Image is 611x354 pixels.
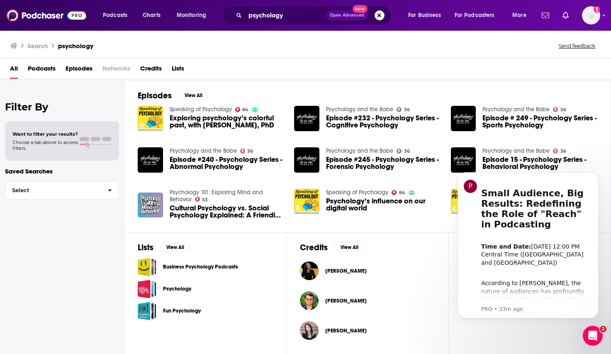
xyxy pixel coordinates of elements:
[12,139,78,151] span: Choose a tab above to access filters.
[163,306,201,315] a: Fun Psychology
[27,42,48,50] h3: Search
[138,258,156,276] span: Business Psychology Podcasts
[163,284,191,293] a: Psychology
[445,165,611,323] iframe: Intercom notifications message
[582,6,600,24] img: User Profile
[138,280,156,298] a: Psychology
[397,149,410,154] a: 36
[451,106,476,131] img: Episode # 249 - Psychology Series - Sports Psychology
[325,298,367,304] a: Robert Kurzban
[506,9,537,22] button: open menu
[482,156,597,170] a: Episode 15 - Psychology Series - Behavioral Psychology
[5,167,119,175] p: Saved Searches
[138,106,163,131] img: Exploring psychology’s colorful past, with Dr. Cathy Faye, PhD
[325,298,367,304] span: [PERSON_NAME]
[482,115,597,129] span: Episode # 249 - Psychology Series - Sports Psychology
[449,9,506,22] button: open menu
[172,62,184,79] span: Lists
[245,9,326,22] input: Search podcasts, credits, & more...
[102,62,130,79] span: Networks
[325,268,367,274] span: [PERSON_NAME]
[556,42,598,49] button: Send feedback
[300,291,319,310] a: Robert Kurzban
[138,90,208,101] a: EpisodesView All
[326,147,393,154] a: Psychology and the Babe
[137,9,166,22] a: Charts
[170,205,285,219] a: Cultural Psychology vs. Social Psychology Explained: A Friendly Intro to Psychology Talk
[334,242,364,252] button: View All
[326,115,441,129] a: Episode #232 - Psychology Series - Cognitive Psychology
[170,106,232,113] a: Speaking of Psychology
[230,6,399,25] div: Search podcasts, credits, & more...
[97,9,138,22] button: open menu
[582,6,600,24] button: Show profile menu
[195,197,208,202] a: 53
[392,190,405,195] a: 84
[326,156,441,170] span: Episode #245 - Psychology Series - Forensic Psychology
[171,9,217,22] button: open menu
[300,242,364,253] a: CreditsView All
[325,327,367,334] a: Janet Tomiyama
[582,6,600,24] span: Logged in as htibbitts
[300,288,435,314] button: Robert KurzbanRobert Kurzban
[28,62,56,79] span: Podcasts
[138,193,163,218] img: Cultural Psychology vs. Social Psychology Explained: A Friendly Intro to Psychology Talk
[138,90,172,101] h2: Episodes
[559,8,572,22] a: Show notifications dropdown
[138,242,153,253] h2: Lists
[170,115,285,129] a: Exploring psychology’s colorful past, with Dr. Cathy Faye, PhD
[300,242,328,253] h2: Credits
[143,10,161,21] span: Charts
[170,189,263,203] a: Psychology 101: Exploring Mind and Behavior
[583,326,603,346] iframe: Intercom live chat
[404,108,410,112] span: 36
[294,147,319,173] img: Episode #245 - Psychology Series - Forensic Psychology
[353,5,368,13] span: New
[326,10,368,20] button: Open AdvancedNew
[138,242,190,253] a: ListsView All
[12,131,78,137] span: Want to filter your results?
[5,101,119,113] h2: Filter By
[600,326,606,332] span: 2
[326,106,393,113] a: Psychology and the Babe
[140,62,162,79] a: Credits
[247,149,253,153] span: 36
[594,6,600,13] svg: Add a profile image
[553,107,566,112] a: 36
[325,268,367,274] a: Dana Anderson
[177,10,206,21] span: Monitoring
[66,62,93,79] span: Episodes
[202,198,208,202] span: 53
[326,198,441,212] a: Psychology’s influence on our digital world
[300,261,319,280] img: Dana Anderson
[294,189,319,214] img: Psychology’s influence on our digital world
[300,317,435,344] button: Janet TomiyamaJanet Tomiyama
[330,13,364,17] span: Open Advanced
[138,302,156,320] a: Fun Psychology
[10,62,18,79] a: All
[300,321,319,340] img: Janet Tomiyama
[5,188,101,193] span: Select
[170,115,285,129] span: Exploring psychology’s colorful past, with [PERSON_NAME], PhD
[170,147,237,154] a: Psychology and the Babe
[451,147,476,173] a: Episode 15 - Psychology Series - Behavioral Psychology
[294,106,319,131] img: Episode #232 - Psychology Series - Cognitive Psychology
[235,107,249,112] a: 84
[397,107,410,112] a: 36
[7,7,86,23] img: Podchaser - Follow, Share and Rate Podcasts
